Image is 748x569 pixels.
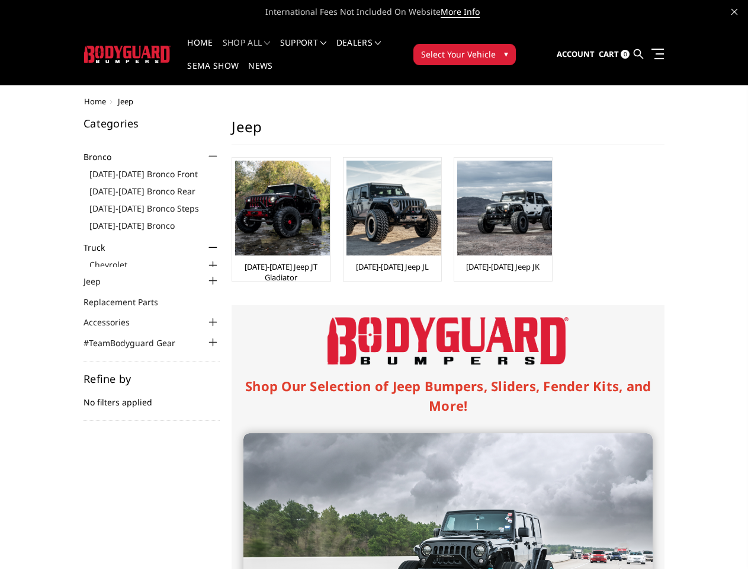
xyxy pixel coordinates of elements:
a: Home [84,96,106,107]
a: [DATE]-[DATE] Jeep JT Gladiator [235,261,327,283]
a: Chevrolet [89,258,220,271]
span: 0 [621,50,630,59]
img: BODYGUARD BUMPERS [84,46,171,63]
a: [DATE]-[DATE] Bronco Rear [89,185,220,197]
div: No filters applied [84,373,220,421]
a: [DATE]-[DATE] Jeep JL [356,261,429,272]
a: Replacement Parts [84,296,173,308]
a: SEMA Show [187,62,239,85]
iframe: Chat Widget [689,512,748,569]
span: Select Your Vehicle [421,48,496,60]
span: Jeep [118,96,133,107]
a: [DATE]-[DATE] Bronco Steps [89,202,220,215]
a: Home [187,39,213,62]
h5: Refine by [84,373,220,384]
a: [DATE]-[DATE] Bronco Accessories [89,219,220,244]
a: #TeamBodyguard Gear [84,337,190,349]
h5: Categories [84,118,220,129]
span: ▾ [504,47,508,60]
h1: Jeep [232,118,664,145]
a: Account [557,39,595,71]
a: Bronco [84,151,126,163]
span: Account [557,49,595,59]
img: Bodyguard Bumpers Logo [328,317,569,365]
a: shop all [223,39,271,62]
a: News [248,62,272,85]
a: More Info [441,6,480,18]
a: [DATE]-[DATE] Bronco Front [89,168,220,180]
a: Accessories [84,316,145,328]
a: [DATE]-[DATE] Jeep JK [466,261,540,272]
a: Jeep [84,275,115,287]
a: Truck [84,241,120,254]
span: Cart [599,49,619,59]
a: Dealers [336,39,381,62]
a: Support [280,39,327,62]
h1: Shop Our Selection of Jeep Bumpers, Sliders, Fender Kits, and More! [243,376,653,415]
button: Select Your Vehicle [413,44,516,65]
a: Cart 0 [599,39,630,71]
